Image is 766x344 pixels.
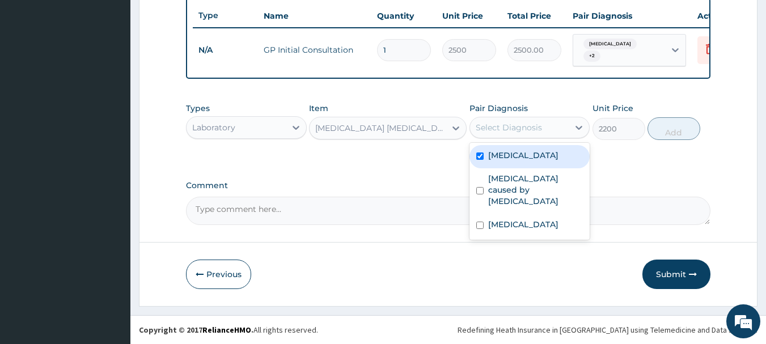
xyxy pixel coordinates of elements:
[192,122,235,133] div: Laboratory
[139,325,253,335] strong: Copyright © 2017 .
[567,5,692,27] th: Pair Diagnosis
[130,315,766,344] footer: All rights reserved.
[186,260,251,289] button: Previous
[692,5,748,27] th: Actions
[437,5,502,27] th: Unit Price
[583,39,637,50] span: [MEDICAL_DATA]
[593,103,633,114] label: Unit Price
[642,260,710,289] button: Submit
[309,103,328,114] label: Item
[583,50,600,62] span: + 2
[488,219,558,230] label: [MEDICAL_DATA]
[488,173,583,207] label: [MEDICAL_DATA] caused by [MEDICAL_DATA]
[258,39,371,61] td: GP Initial Consultation
[6,226,216,266] textarea: Type your message and hit 'Enter'
[202,325,251,335] a: RelianceHMO
[193,40,258,61] td: N/A
[469,103,528,114] label: Pair Diagnosis
[315,122,447,134] div: [MEDICAL_DATA] [MEDICAL_DATA] Combo([MEDICAL_DATA]+ Antibody, IgG) [Blood]
[21,57,46,85] img: d_794563401_company_1708531726252_794563401
[476,122,542,133] div: Select Diagnosis
[488,150,558,161] label: [MEDICAL_DATA]
[186,104,210,113] label: Types
[458,324,757,335] div: Redefining Heath Insurance in [GEOGRAPHIC_DATA] using Telemedicine and Data Science!
[502,5,567,27] th: Total Price
[647,117,700,140] button: Add
[186,181,711,190] label: Comment
[193,5,258,26] th: Type
[258,5,371,27] th: Name
[371,5,437,27] th: Quantity
[66,101,156,215] span: We're online!
[186,6,213,33] div: Minimize live chat window
[59,63,191,78] div: Chat with us now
